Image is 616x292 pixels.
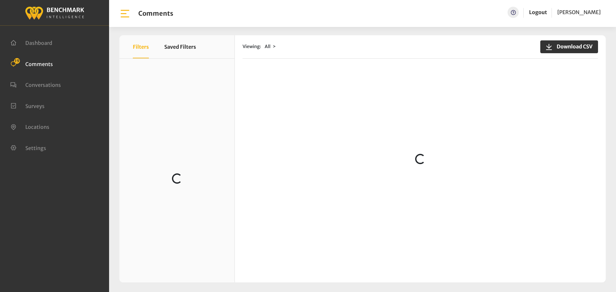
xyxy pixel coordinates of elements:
span: All [265,44,270,49]
span: Download CSV [553,43,593,50]
span: 19 [14,58,20,64]
span: Comments [25,61,53,67]
span: [PERSON_NAME] [557,9,601,15]
a: Logout [529,7,547,18]
button: Filters [133,35,149,58]
a: [PERSON_NAME] [557,7,601,18]
span: Viewing: [243,43,261,50]
img: bar [119,8,131,19]
a: Conversations [10,81,61,88]
h1: Comments [138,10,173,17]
a: Dashboard [10,39,52,46]
span: Dashboard [25,40,52,46]
img: benchmark [25,5,84,21]
a: Logout [529,9,547,15]
a: Locations [10,123,49,129]
span: Locations [25,124,49,130]
span: Conversations [25,82,61,88]
a: Comments 19 [10,60,53,67]
button: Saved Filters [164,35,196,58]
a: Surveys [10,102,45,109]
button: Download CSV [540,40,598,53]
span: Settings [25,145,46,151]
span: Surveys [25,103,45,109]
a: Settings [10,144,46,151]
